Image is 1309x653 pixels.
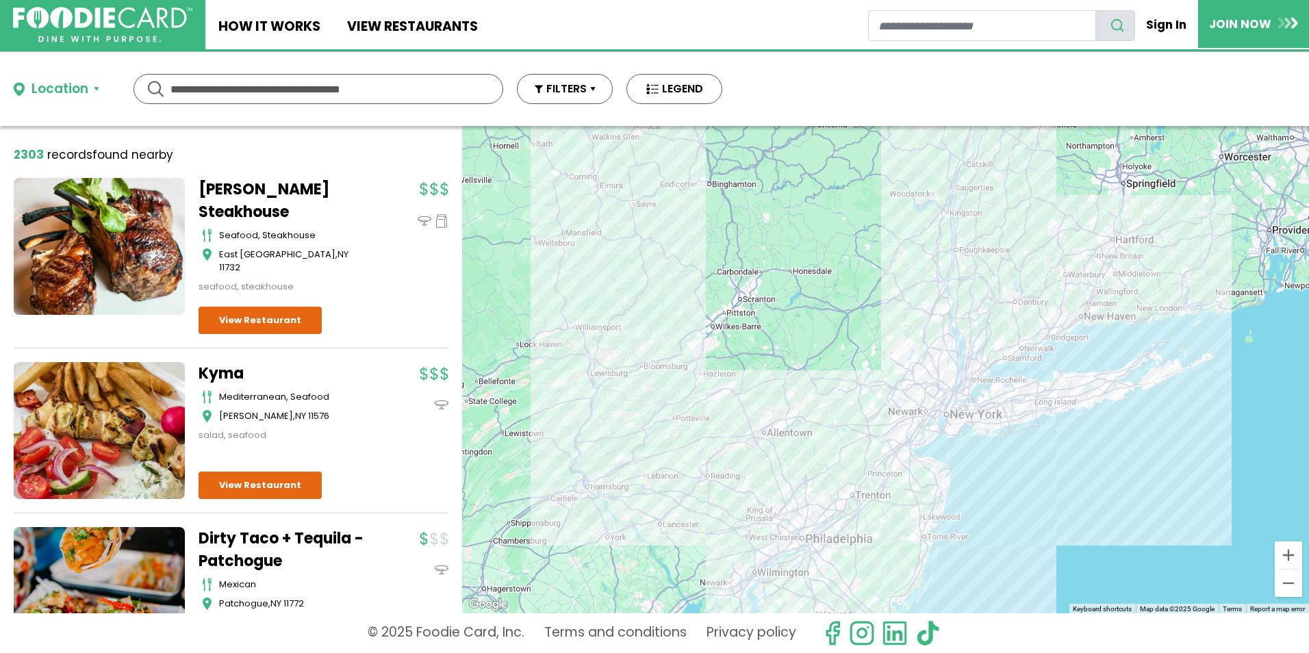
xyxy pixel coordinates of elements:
span: Patchogue [219,597,268,610]
a: Dirty Taco + Tequila - Patchogue [199,527,370,572]
a: Terms and conditions [544,620,687,646]
img: dinein_icon.svg [435,563,448,577]
div: found nearby [14,146,173,164]
div: salad, seafood [199,428,370,442]
div: , [219,409,370,423]
img: cutlery_icon.svg [202,578,212,591]
button: Location [14,79,99,99]
button: Zoom out [1275,569,1302,597]
img: cutlery_icon.svg [202,390,212,404]
button: Zoom in [1275,541,1302,569]
img: dinein_icon.svg [418,214,431,228]
strong: 2303 [14,146,44,163]
a: Report a map error [1250,605,1305,613]
span: [PERSON_NAME] [219,409,293,422]
span: NY [338,248,348,261]
img: pickup_icon.svg [435,214,448,228]
div: , [219,248,370,274]
a: Terms [1223,605,1242,613]
input: restaurant search [868,10,1096,41]
img: Google [466,596,511,613]
span: 11576 [308,409,329,422]
span: East [GEOGRAPHIC_DATA] [219,248,335,261]
p: © 2025 Foodie Card, Inc. [368,620,524,646]
div: mexican [219,578,370,591]
a: [PERSON_NAME] Steakhouse [199,178,370,223]
button: search [1095,10,1135,41]
div: seafood, steakhouse [219,229,370,242]
a: Kyma [199,362,370,385]
img: map_icon.svg [202,597,212,611]
img: tiktok.svg [915,620,941,646]
div: Location [31,79,88,99]
button: LEGEND [626,74,722,104]
img: dinein_icon.svg [435,398,448,412]
span: NY [270,597,281,610]
div: , [219,597,370,611]
a: Open this area in Google Maps (opens a new window) [466,596,511,613]
a: Sign In [1135,10,1198,40]
div: seafood, steakhouse [199,280,370,294]
button: Keyboard shortcuts [1073,604,1132,614]
img: linkedin.svg [882,620,908,646]
span: 11772 [283,597,304,610]
a: View Restaurant [199,472,322,499]
span: records [47,146,92,163]
a: Privacy policy [707,620,796,646]
span: Map data ©2025 Google [1140,605,1215,613]
img: cutlery_icon.svg [202,229,212,242]
span: NY [295,409,306,422]
div: mediterranean, seafood [219,390,370,404]
span: 11732 [219,261,240,274]
img: map_icon.svg [202,248,212,261]
button: FILTERS [517,74,613,104]
img: map_icon.svg [202,409,212,423]
svg: check us out on facebook [819,620,846,646]
img: FoodieCard; Eat, Drink, Save, Donate [13,7,192,43]
a: View Restaurant [199,307,322,334]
